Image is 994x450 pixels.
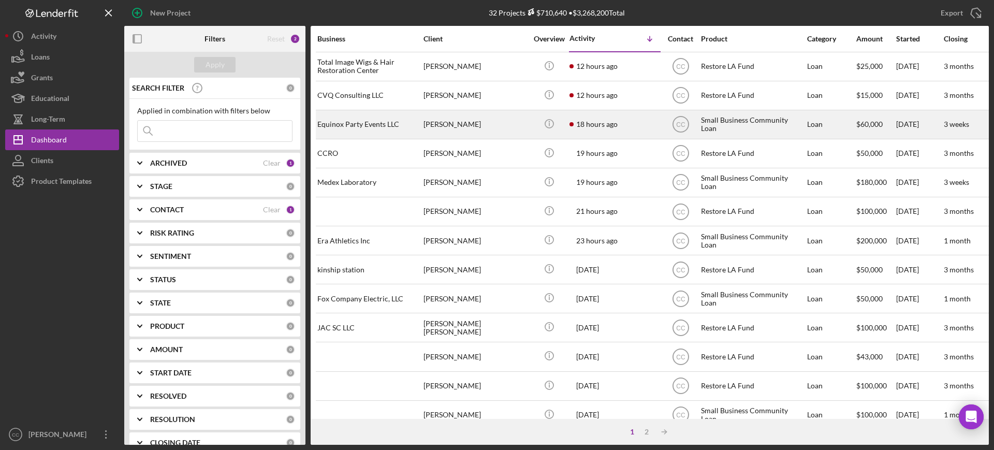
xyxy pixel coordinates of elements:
div: Loan [807,372,855,400]
div: New Project [150,3,191,23]
div: Loans [31,47,50,70]
text: CC [676,383,685,390]
div: Clear [263,159,281,167]
button: Apply [194,57,236,72]
time: 2025-10-03 22:20 [576,324,599,332]
div: Loan [807,256,855,283]
div: [DATE] [896,343,943,370]
b: RESOLVED [150,392,186,400]
span: $100,000 [856,410,887,419]
div: Product [701,35,805,43]
text: CC [676,266,685,273]
div: Export [941,3,963,23]
div: [PERSON_NAME] [423,285,527,312]
a: Grants [5,67,119,88]
div: Restore LA Fund [701,82,805,109]
time: 3 months [944,265,974,274]
div: [DATE] [896,140,943,167]
div: Restore LA Fund [701,53,805,80]
div: Loan [807,111,855,138]
time: 1 month [944,294,971,303]
time: 3 months [944,381,974,390]
div: Clients [31,150,53,173]
div: Loan [807,169,855,196]
div: $710,640 [525,8,567,17]
div: [PERSON_NAME] [PERSON_NAME] [423,314,527,341]
div: 0 [286,83,295,93]
div: 0 [286,182,295,191]
div: Small Business Community Loan [701,111,805,138]
button: Dashboard [5,129,119,150]
time: 3 months [944,62,974,70]
span: $100,000 [856,207,887,215]
div: Loan [807,343,855,370]
time: 2025-10-08 03:58 [576,91,618,99]
a: Product Templates [5,171,119,192]
b: SEARCH FILTER [132,84,184,92]
text: CC [676,295,685,302]
b: Filters [204,35,225,43]
text: CC [676,412,685,419]
div: Small Business Community Loan [701,169,805,196]
div: Clear [263,206,281,214]
b: STAGE [150,182,172,191]
div: Amount [856,35,895,43]
time: 2025-10-03 21:36 [576,382,599,390]
button: Long-Term [5,109,119,129]
div: [PERSON_NAME] [423,256,527,283]
div: Medex Laboratory [317,169,421,196]
div: [DATE] [896,82,943,109]
div: kinship station [317,256,421,283]
time: 2025-10-03 22:17 [576,353,599,361]
time: 2025-10-08 04:16 [576,62,618,70]
div: 1 [625,428,639,436]
div: Activity [569,34,615,42]
div: 0 [286,322,295,331]
div: 0 [286,345,295,354]
div: Restore LA Fund [701,256,805,283]
time: 2025-10-07 19:02 [576,207,618,215]
b: ARCHIVED [150,159,187,167]
b: RESOLUTION [150,415,195,424]
div: Equinox Party Events LLC [317,111,421,138]
text: CC [676,179,685,186]
time: 3 months [944,352,974,361]
div: Loan [807,82,855,109]
div: [PERSON_NAME] [423,198,527,225]
div: Loan [807,53,855,80]
div: Apply [206,57,225,72]
time: 2025-10-07 21:06 [576,149,618,157]
div: Loan [807,285,855,312]
div: [PERSON_NAME] [26,424,93,447]
div: 0 [286,275,295,284]
span: $50,000 [856,294,883,303]
a: Activity [5,26,119,47]
span: $50,000 [856,149,883,157]
b: RISK RATING [150,229,194,237]
div: Applied in combination with filters below [137,107,293,115]
text: CC [676,121,685,128]
a: Loans [5,47,119,67]
div: [PERSON_NAME] [423,82,527,109]
div: Client [423,35,527,43]
b: STATE [150,299,171,307]
div: Product Templates [31,171,92,194]
button: Export [930,3,989,23]
div: Fox Company Electric, LLC [317,285,421,312]
div: Started [896,35,943,43]
text: CC [12,432,19,438]
div: 0 [286,298,295,308]
div: Category [807,35,855,43]
div: Restore LA Fund [701,343,805,370]
span: $180,000 [856,178,887,186]
time: 3 months [944,91,974,99]
span: $100,000 [856,381,887,390]
div: Restore LA Fund [701,314,805,341]
div: [PERSON_NAME] [423,140,527,167]
div: Loan [807,314,855,341]
b: AMOUNT [150,345,183,354]
div: Grants [31,67,53,91]
div: [PERSON_NAME] [423,401,527,429]
div: CVQ Consulting LLC [317,82,421,109]
button: Clients [5,150,119,171]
